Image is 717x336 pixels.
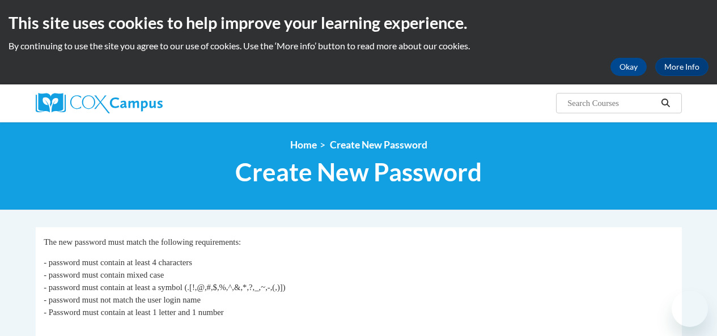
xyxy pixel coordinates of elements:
[672,291,708,327] iframe: Button to launch messaging window
[235,157,482,187] span: Create New Password
[9,11,708,34] h2: This site uses cookies to help improve your learning experience.
[36,93,240,113] a: Cox Campus
[44,237,241,246] span: The new password must match the following requirements:
[657,96,674,110] button: Search
[610,58,647,76] button: Okay
[44,258,285,317] span: - password must contain at least 4 characters - password must contain mixed case - password must ...
[655,58,708,76] a: More Info
[290,139,317,151] a: Home
[330,139,427,151] span: Create New Password
[566,96,657,110] input: Search Courses
[9,40,708,52] p: By continuing to use the site you agree to our use of cookies. Use the ‘More info’ button to read...
[36,93,163,113] img: Cox Campus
